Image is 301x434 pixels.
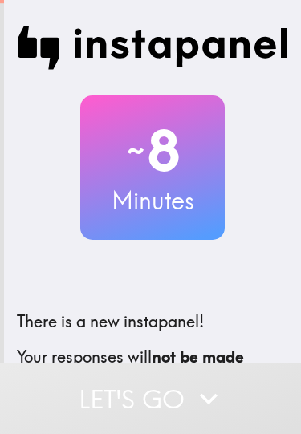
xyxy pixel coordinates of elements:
[17,311,204,331] span: There is a new instapanel!
[124,127,147,175] span: ~
[17,26,288,70] img: Instapanel
[80,184,225,217] h3: Minutes
[80,118,225,184] h2: 8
